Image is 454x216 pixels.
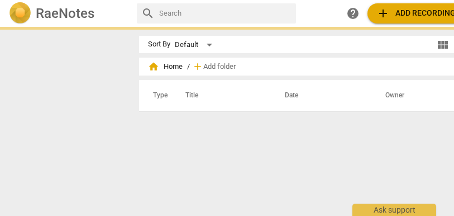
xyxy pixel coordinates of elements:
th: Date [271,80,372,111]
span: Add folder [203,63,236,71]
div: Sort By [148,40,170,49]
span: home [148,61,159,72]
span: add [376,7,390,20]
span: / [187,63,190,71]
div: Ask support [352,204,436,216]
th: Type [144,80,172,111]
div: Default [175,36,216,54]
span: add [192,61,203,72]
th: Title [172,80,271,111]
a: Help [343,3,363,24]
a: LogoRaeNotes [9,2,128,25]
span: search [141,7,155,20]
span: help [346,7,360,20]
h2: RaeNotes [36,6,94,21]
img: Logo [9,2,31,25]
button: Tile view [434,36,451,53]
input: Search [159,4,291,22]
span: Home [148,61,183,72]
span: view_module [436,38,450,51]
